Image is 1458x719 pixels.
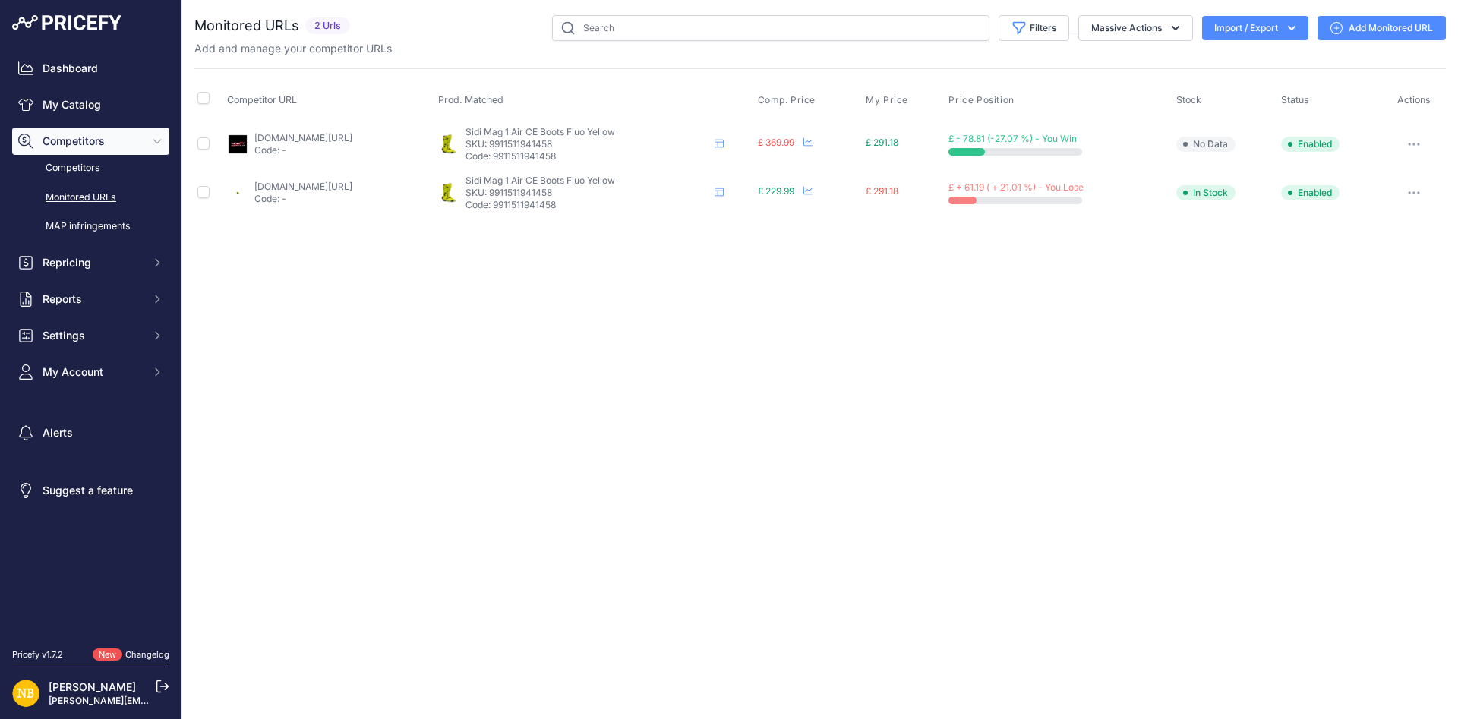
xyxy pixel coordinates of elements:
[194,15,299,36] h2: Monitored URLs
[254,144,352,156] p: Code: -
[1281,137,1340,152] span: Enabled
[43,328,142,343] span: Settings
[1281,94,1309,106] span: Status
[1202,16,1308,40] button: Import / Export
[948,133,1077,144] span: £ - 78.81 (-27.07 %) - You Win
[1318,16,1446,40] a: Add Monitored URL
[1176,94,1201,106] span: Stock
[758,137,794,148] span: £ 369.99
[12,322,169,349] button: Settings
[12,55,169,82] a: Dashboard
[948,181,1084,193] span: £ + 61.19 ( + 21.01 %) - You Lose
[305,17,350,35] span: 2 Urls
[465,187,708,199] p: SKU: 9911511941458
[49,680,136,693] a: [PERSON_NAME]
[758,94,816,106] span: Comp. Price
[12,91,169,118] a: My Catalog
[465,150,708,162] p: Code: 9911511941458
[12,55,169,630] nav: Sidebar
[999,15,1069,41] button: Filters
[866,94,911,106] button: My Price
[254,193,352,205] p: Code: -
[552,15,989,41] input: Search
[43,255,142,270] span: Repricing
[758,185,794,197] span: £ 229.99
[12,249,169,276] button: Repricing
[1176,137,1236,152] span: No Data
[49,695,282,706] a: [PERSON_NAME][EMAIL_ADDRESS][DOMAIN_NAME]
[93,648,122,661] span: New
[758,94,819,106] button: Comp. Price
[12,358,169,386] button: My Account
[125,649,169,660] a: Changelog
[43,134,142,149] span: Competitors
[12,477,169,504] a: Suggest a feature
[254,181,352,192] a: [DOMAIN_NAME][URL]
[465,126,615,137] span: Sidi Mag 1 Air CE Boots Fluo Yellow
[948,94,1017,106] button: Price Position
[254,132,352,143] a: [DOMAIN_NAME][URL]
[43,364,142,380] span: My Account
[12,15,121,30] img: Pricefy Logo
[12,419,169,446] a: Alerts
[866,94,908,106] span: My Price
[43,292,142,307] span: Reports
[12,285,169,313] button: Reports
[194,41,392,56] p: Add and manage your competitor URLs
[465,199,708,211] p: Code: 9911511941458
[12,128,169,155] button: Competitors
[1078,15,1193,41] button: Massive Actions
[12,213,169,240] a: MAP infringements
[12,184,169,211] a: Monitored URLs
[866,137,898,148] span: £ 291.18
[1176,185,1236,200] span: In Stock
[1397,94,1431,106] span: Actions
[438,94,503,106] span: Prod. Matched
[1281,185,1340,200] span: Enabled
[866,185,898,197] span: £ 291.18
[465,138,708,150] p: SKU: 9911511941458
[227,94,297,106] span: Competitor URL
[12,648,63,661] div: Pricefy v1.7.2
[465,175,615,186] span: Sidi Mag 1 Air CE Boots Fluo Yellow
[12,155,169,181] a: Competitors
[948,94,1014,106] span: Price Position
